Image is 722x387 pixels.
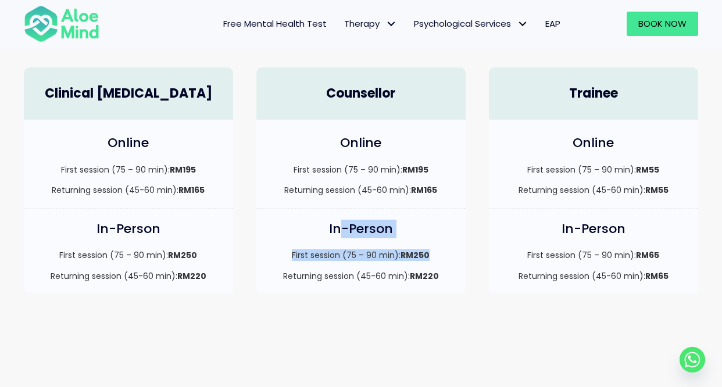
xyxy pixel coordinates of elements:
[545,17,560,30] span: EAP
[168,249,197,261] strong: RM250
[410,270,439,282] strong: RM220
[501,164,687,175] p: First session (75 – 90 min):
[401,249,430,261] strong: RM250
[35,249,221,261] p: First session (75 – 90 min):
[268,164,454,175] p: First session (75 – 90 min):
[268,184,454,196] p: Returning session (45-60 min):
[514,16,531,33] span: Psychological Services: submenu
[35,164,221,175] p: First session (75 – 90 min):
[501,249,687,261] p: First session (75 – 90 min):
[501,184,687,196] p: Returning session (45-60 min):
[178,184,205,196] strong: RM165
[35,220,221,238] h4: In-Person
[638,17,687,30] span: Book Now
[35,85,221,103] h4: Clinical [MEDICAL_DATA]
[645,270,669,282] strong: RM65
[501,134,687,152] h4: Online
[223,17,327,30] span: Free Mental Health Test
[680,347,705,372] a: Whatsapp
[35,134,221,152] h4: Online
[35,270,221,282] p: Returning session (45-60 min):
[215,12,335,36] a: Free Mental Health Test
[501,220,687,238] h4: In-Person
[383,16,399,33] span: Therapy: submenu
[115,12,569,36] nav: Menu
[268,85,454,103] h4: Counsellor
[177,270,206,282] strong: RM220
[268,134,454,152] h4: Online
[411,184,437,196] strong: RM165
[170,164,196,175] strong: RM195
[344,17,396,30] span: Therapy
[627,12,698,36] a: Book Now
[24,5,99,43] img: Aloe mind Logo
[414,17,528,30] span: Psychological Services
[335,12,405,36] a: TherapyTherapy: submenu
[501,85,687,103] h4: Trainee
[35,184,221,196] p: Returning session (45-60 min):
[402,164,428,175] strong: RM195
[268,270,454,282] p: Returning session (45-60 min):
[501,270,687,282] p: Returning session (45-60 min):
[645,184,669,196] strong: RM55
[537,12,569,36] a: EAP
[636,249,659,261] strong: RM65
[268,249,454,261] p: First session (75 – 90 min):
[636,164,659,175] strong: RM55
[268,220,454,238] h4: In-Person
[405,12,537,36] a: Psychological ServicesPsychological Services: submenu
